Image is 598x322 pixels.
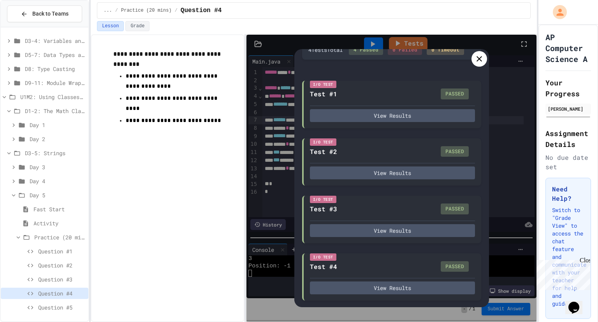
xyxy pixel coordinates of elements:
span: Day 5 [30,191,85,199]
button: View Results [310,166,475,179]
div: 4 Passed [349,44,383,55]
span: Practice (20 mins) [34,233,85,241]
span: Question #1 [38,247,85,255]
button: Back to Teams [7,5,82,22]
span: Back to Teams [32,10,69,18]
div: [PERSON_NAME] [548,105,589,112]
h2: Your Progress [545,77,591,99]
span: D9-11: Module Wrap Up [25,79,85,87]
button: Grade [125,21,149,31]
div: Test #2 [310,147,337,156]
div: My Account [545,3,569,21]
span: U1M2: Using Classes and Objects [20,93,85,101]
span: Day 1 [30,121,85,129]
div: PASSED [441,146,469,157]
h1: AP Computer Science A [545,32,591,64]
div: PASSED [441,88,469,99]
h3: Need Help? [552,184,584,203]
span: Question #2 [38,261,85,269]
span: Fast Start [33,205,85,213]
button: View Results [310,281,475,294]
span: / [175,7,178,14]
div: PASSED [441,203,469,214]
span: Day 2 [30,135,85,143]
span: Activity [33,219,85,227]
div: 4 Test s Total [308,46,343,54]
div: 0 Timeout [427,44,464,55]
div: I/O Test [310,138,336,146]
div: I/O Test [310,253,336,261]
span: Day 4 [30,177,85,185]
h2: Assignment Details [545,128,591,150]
div: Test #4 [310,262,337,271]
div: 0 Failed [388,44,422,55]
span: Question #3 [38,275,85,283]
span: D8: Type Casting [25,65,85,73]
button: View Results [310,109,475,122]
button: Lesson [97,21,124,31]
span: Question #4 [38,289,85,297]
div: PASSED [441,261,469,272]
span: Practice (20 mins) [121,7,172,14]
span: ... [104,7,112,14]
span: D3-4: Variables and Input [25,37,85,45]
span: D1-2: The Math Class [25,107,85,115]
div: Test #3 [310,204,337,214]
span: Question #5 [38,303,85,311]
span: D3-5: Strings [25,149,85,157]
span: / [115,7,118,14]
span: D5-7: Data Types and Number Calculations [25,51,85,59]
span: Day 3 [30,163,85,171]
p: Switch to "Grade View" to access the chat feature and communicate with your teacher for help and ... [552,206,584,308]
button: View Results [310,224,475,237]
span: Question #4 [181,6,222,15]
div: I/O Test [310,196,336,203]
div: I/O Test [310,81,336,88]
div: Chat with us now!Close [3,3,54,50]
div: Test #1 [310,89,337,99]
div: No due date set [545,153,591,172]
iframe: chat widget [533,257,590,290]
iframe: chat widget [565,291,590,314]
